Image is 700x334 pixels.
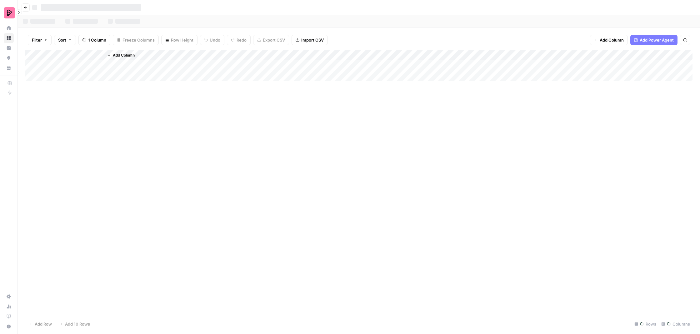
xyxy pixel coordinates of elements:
button: Add Row [25,319,56,329]
button: Workspace: Preply [4,5,14,21]
a: Opportunities [4,53,14,63]
span: Undo [210,37,220,43]
button: Redo [227,35,251,45]
button: Add 10 Rows [56,319,94,329]
span: Redo [237,37,247,43]
button: Add Column [590,35,628,45]
span: Import CSV [301,37,324,43]
span: Add Column [600,37,624,43]
span: Add 10 Rows [65,321,90,327]
button: Export CSV [253,35,289,45]
a: Usage [4,302,14,312]
span: Add Row [35,321,52,327]
button: Import CSV [292,35,328,45]
span: Export CSV [263,37,285,43]
a: Learning Hub [4,312,14,322]
button: Freeze Columns [113,35,159,45]
a: Browse [4,33,14,43]
button: Undo [200,35,224,45]
a: Your Data [4,63,14,73]
div: Rows [632,319,659,329]
button: Help + Support [4,322,14,332]
button: 1 Column [78,35,110,45]
button: Add Column [105,51,137,59]
button: Row Height [161,35,197,45]
button: Sort [54,35,76,45]
span: Freeze Columns [122,37,155,43]
img: Preply Logo [4,7,15,18]
a: Insights [4,43,14,53]
a: Settings [4,292,14,302]
span: Sort [58,37,66,43]
span: Row Height [171,37,193,43]
span: Add Power Agent [640,37,674,43]
span: Filter [32,37,42,43]
div: Columns [659,319,692,329]
a: Home [4,23,14,33]
button: Add Power Agent [630,35,677,45]
span: 1 Column [88,37,106,43]
button: Filter [28,35,52,45]
span: Add Column [113,52,135,58]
